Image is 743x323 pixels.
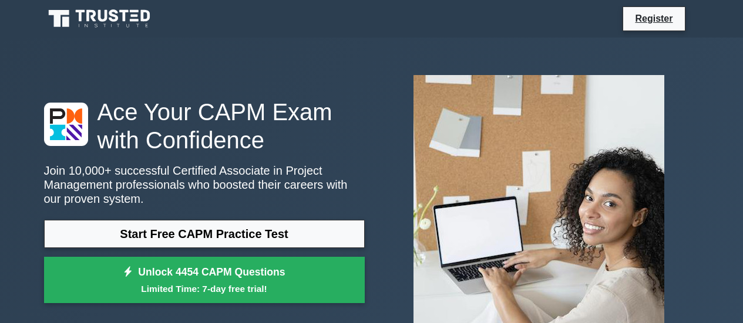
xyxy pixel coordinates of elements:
p: Join 10,000+ successful Certified Associate in Project Management professionals who boosted their... [44,164,365,206]
small: Limited Time: 7-day free trial! [59,282,350,295]
a: Start Free CAPM Practice Test [44,220,365,248]
a: Register [628,11,680,26]
a: Unlock 4454 CAPM QuestionsLimited Time: 7-day free trial! [44,257,365,304]
h1: Ace Your CAPM Exam with Confidence [44,98,365,154]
